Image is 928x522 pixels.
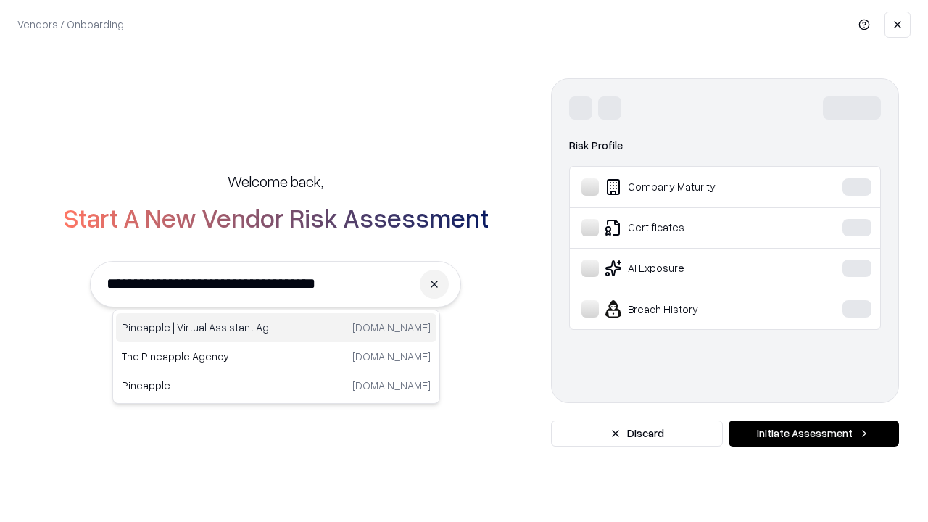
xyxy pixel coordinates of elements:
div: Breach History [581,300,798,318]
h5: Welcome back, [228,171,323,191]
div: Certificates [581,219,798,236]
button: Initiate Assessment [729,420,899,447]
div: Risk Profile [569,137,881,154]
h2: Start A New Vendor Risk Assessment [63,203,489,232]
p: [DOMAIN_NAME] [352,320,431,335]
p: Vendors / Onboarding [17,17,124,32]
div: Company Maturity [581,178,798,196]
p: The Pineapple Agency [122,349,276,364]
button: Discard [551,420,723,447]
p: Pineapple | Virtual Assistant Agency [122,320,276,335]
div: Suggestions [112,310,440,404]
p: Pineapple [122,378,276,393]
p: [DOMAIN_NAME] [352,349,431,364]
p: [DOMAIN_NAME] [352,378,431,393]
div: AI Exposure [581,260,798,277]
